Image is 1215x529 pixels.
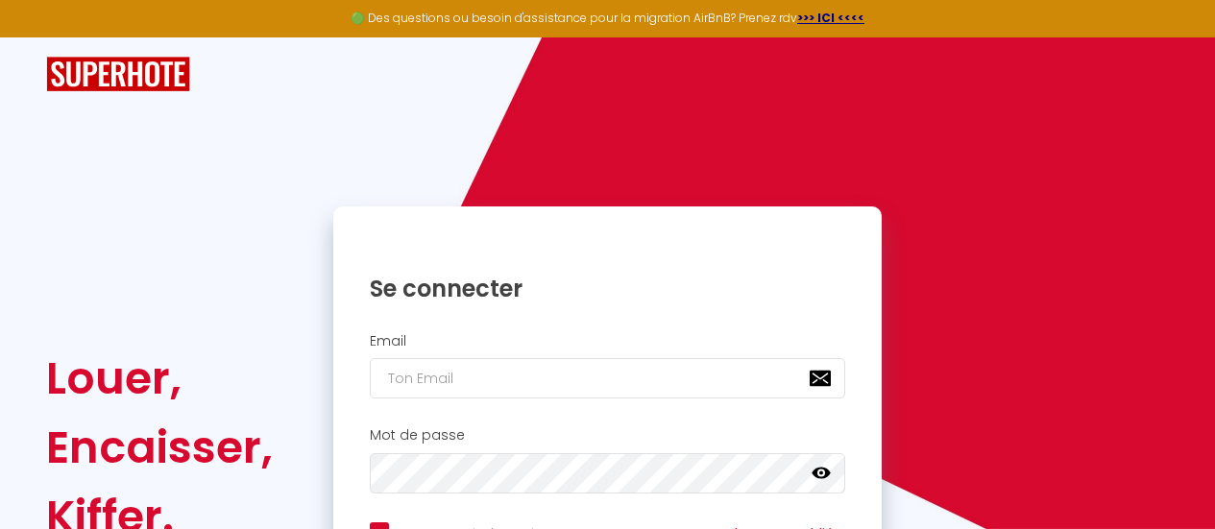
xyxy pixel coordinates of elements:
[46,57,190,92] img: SuperHote logo
[370,427,846,444] h2: Mot de passe
[46,413,273,482] div: Encaisser,
[797,10,864,26] a: >>> ICI <<<<
[370,358,846,398] input: Ton Email
[370,274,846,303] h1: Se connecter
[370,333,846,349] h2: Email
[46,344,273,413] div: Louer,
